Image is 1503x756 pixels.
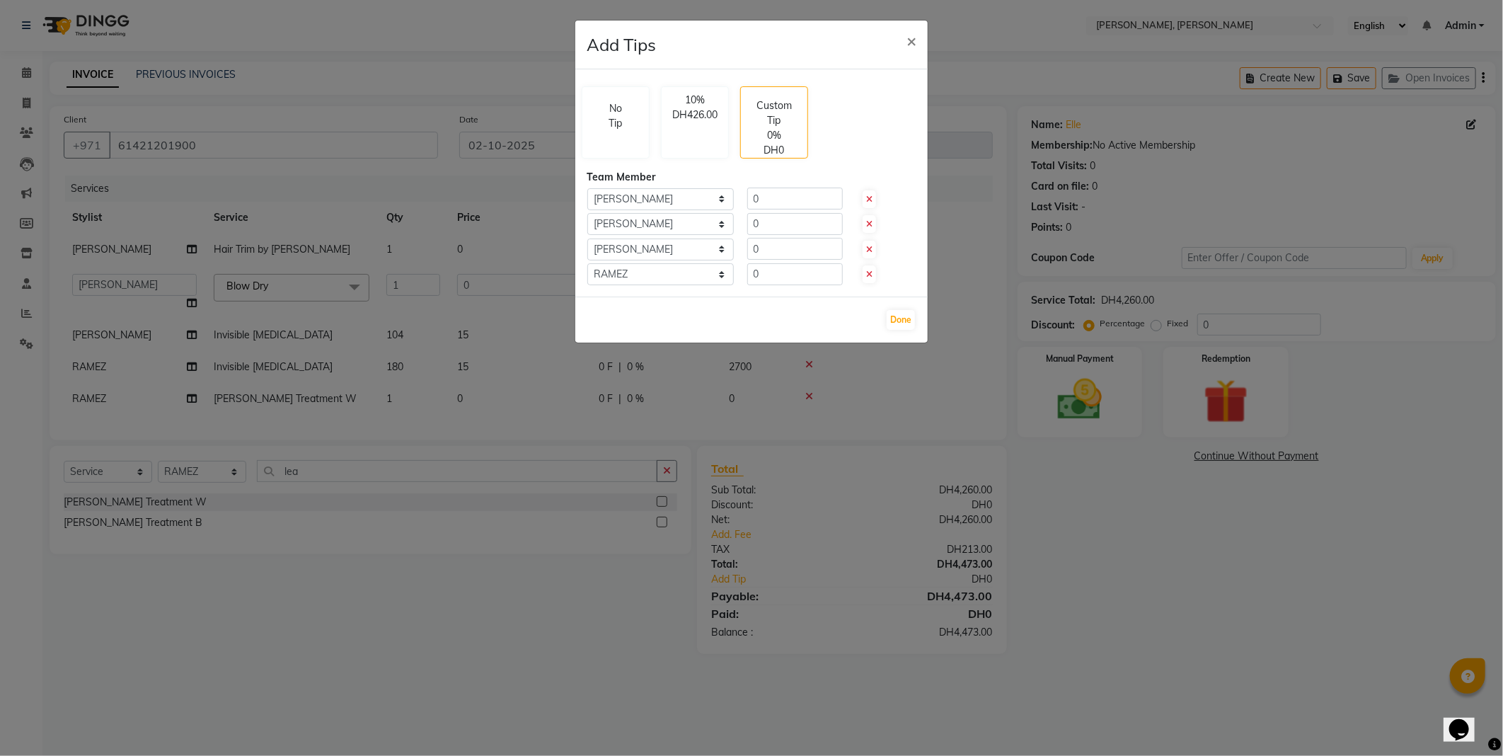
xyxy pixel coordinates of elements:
p: 10% [670,93,720,108]
button: Close [895,21,928,60]
span: Team Member [587,171,655,183]
h4: Add Tips [587,32,656,57]
p: 0% [767,128,781,143]
p: DH426.00 [670,108,720,122]
p: DH0 [764,143,785,158]
p: No Tip [605,101,626,131]
span: × [906,30,916,51]
iframe: chat widget [1444,699,1489,742]
p: Custom Tip [749,98,799,128]
button: Done [887,310,915,330]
